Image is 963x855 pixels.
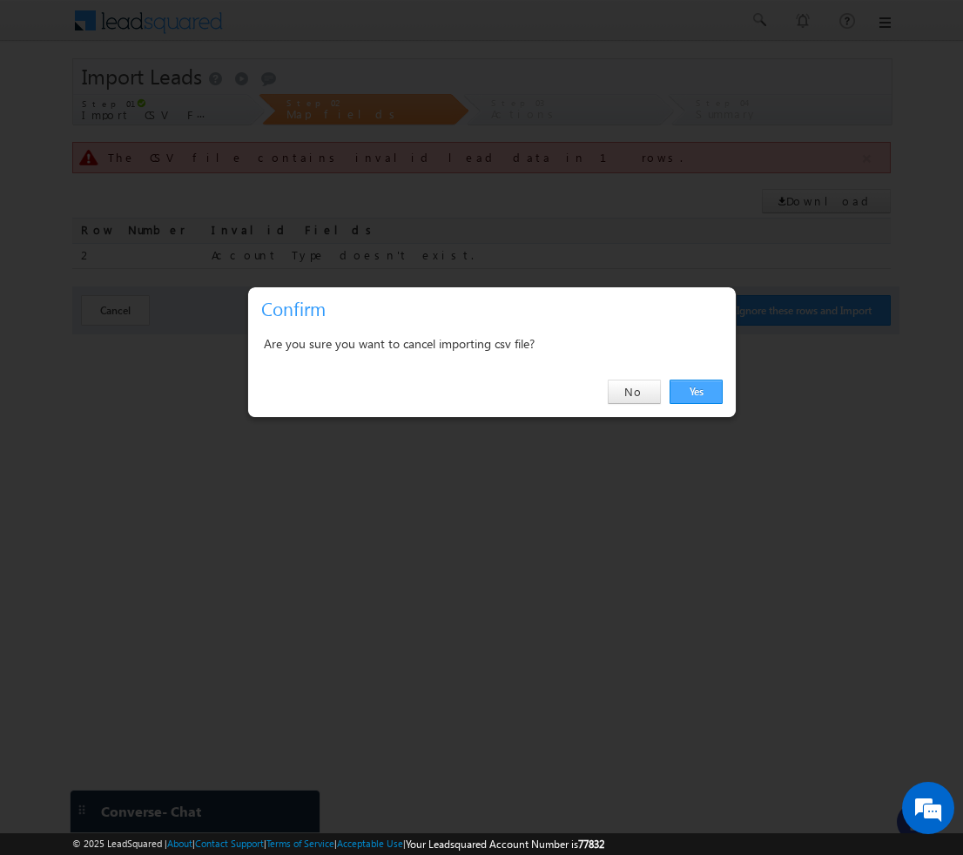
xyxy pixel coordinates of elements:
[286,9,327,50] div: Minimize live chat window
[406,838,604,851] span: Your Leadsquared Account Number is
[261,293,730,324] h3: Confirm
[337,838,403,849] a: Acceptable Use
[91,91,293,114] div: Chat with us now
[72,836,604,852] span: © 2025 LeadSquared | | | | |
[261,333,723,354] div: Are you sure you want to cancel importing csv file?
[30,91,73,114] img: d_60004797649_company_0_60004797649
[23,161,318,522] textarea: Type your message and hit 'Enter'
[266,838,334,849] a: Terms of Service
[167,838,192,849] a: About
[195,838,264,849] a: Contact Support
[608,380,661,404] a: No
[578,838,604,851] span: 77832
[237,536,316,560] em: Start Chat
[670,380,723,404] a: Yes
